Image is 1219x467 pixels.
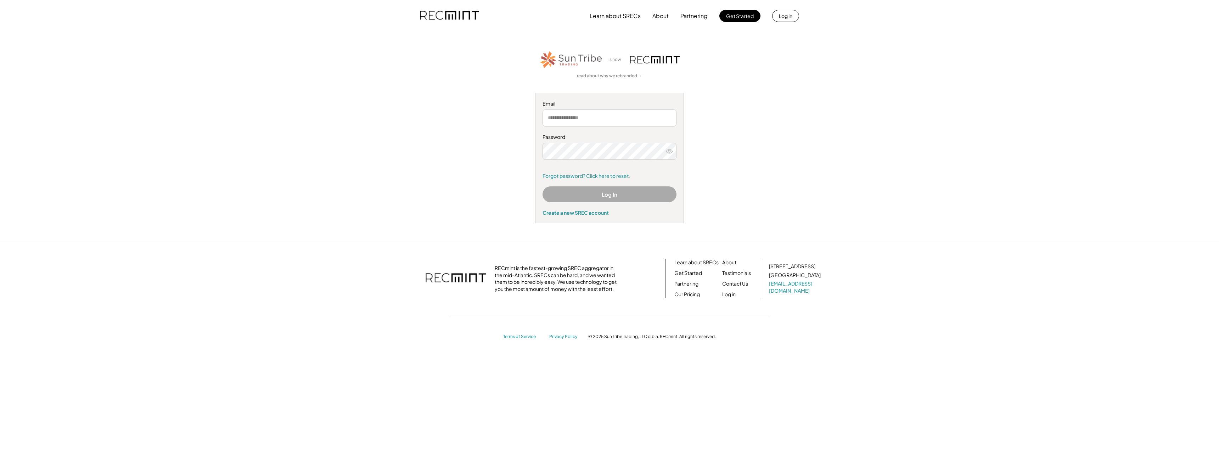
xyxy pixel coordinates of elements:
[503,334,542,340] a: Terms of Service
[543,186,676,202] button: Log In
[652,9,669,23] button: About
[495,265,620,292] div: RECmint is the fastest-growing SREC aggregator in the mid-Atlantic. SRECs can be hard, and we wan...
[426,266,486,291] img: recmint-logotype%403x.png
[722,291,736,298] a: Log in
[543,100,676,107] div: Email
[674,270,702,277] a: Get Started
[590,9,641,23] button: Learn about SRECs
[674,259,719,266] a: Learn about SRECs
[543,134,676,141] div: Password
[420,4,479,28] img: recmint-logotype%403x.png
[722,259,736,266] a: About
[630,56,680,63] img: recmint-logotype%403x.png
[588,334,716,339] div: © 2025 Sun Tribe Trading, LLC d.b.a. RECmint. All rights reserved.
[772,10,799,22] button: Log in
[769,263,815,270] div: [STREET_ADDRESS]
[680,9,708,23] button: Partnering
[722,280,748,287] a: Contact Us
[674,291,700,298] a: Our Pricing
[674,280,698,287] a: Partnering
[543,173,676,180] a: Forgot password? Click here to reset.
[577,73,642,79] a: read about why we rebranded →
[607,57,627,63] div: is now
[543,209,676,216] div: Create a new SREC account
[769,280,822,294] a: [EMAIL_ADDRESS][DOMAIN_NAME]
[769,272,821,279] div: [GEOGRAPHIC_DATA]
[539,50,603,69] img: STT_Horizontal_Logo%2B-%2BColor.png
[549,334,581,340] a: Privacy Policy
[722,270,751,277] a: Testimonials
[719,10,760,22] button: Get Started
